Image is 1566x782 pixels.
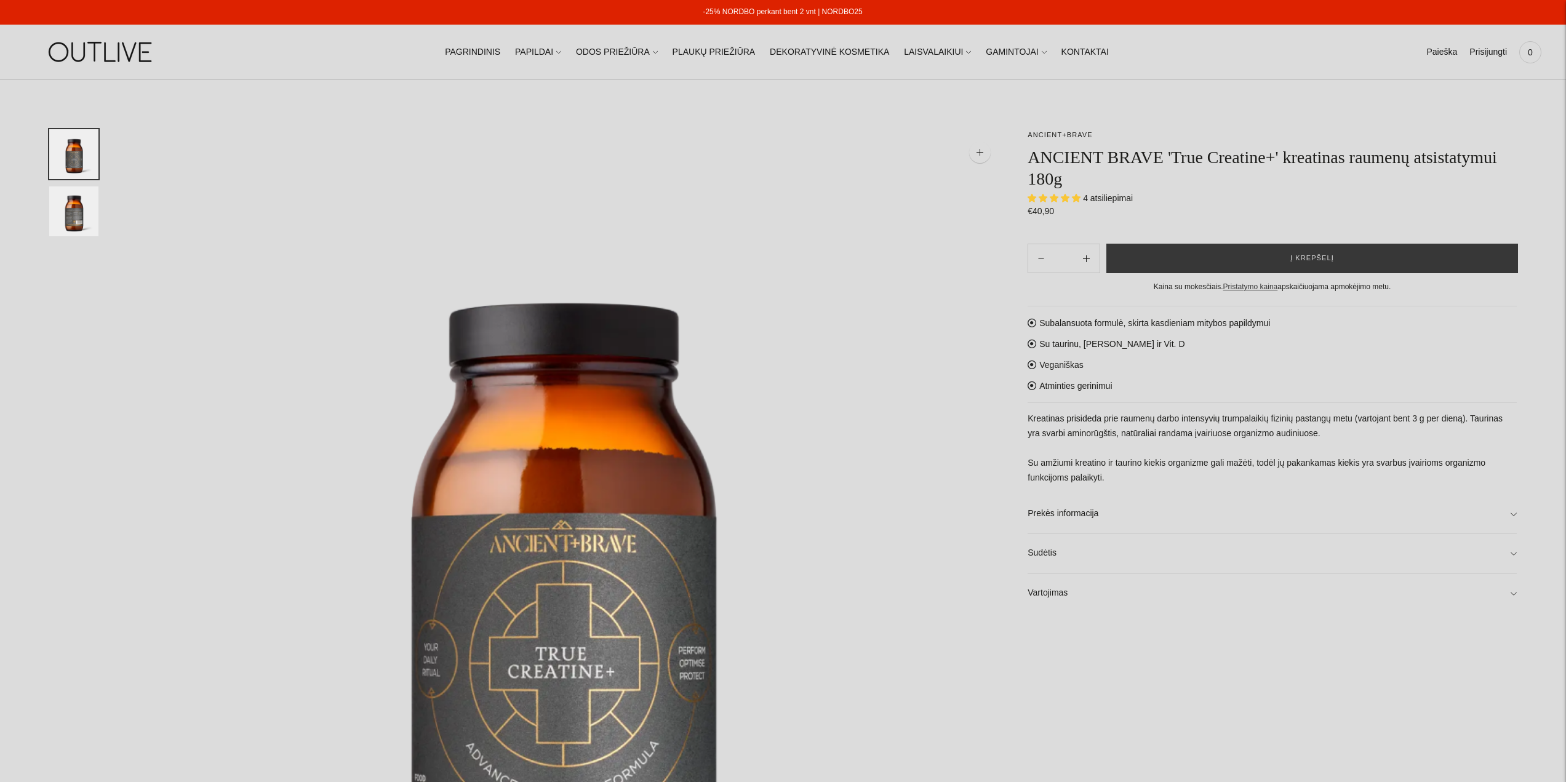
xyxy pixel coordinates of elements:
[1223,282,1278,291] a: Pristatymo kaina
[576,39,658,66] a: ODOS PRIEŽIŪRA
[673,39,756,66] a: PLAUKŲ PRIEŽIŪRA
[1028,306,1517,613] div: Subalansuota formulė, skirta kasdieniam mitybos papildymui Su taurinu, [PERSON_NAME] ir Vit. D Ve...
[1106,244,1518,273] button: Į krepšelį
[904,39,971,66] a: LAISVALAIKIUI
[1028,146,1517,190] h1: ANCIENT BRAVE 'True Creatine+' kreatinas raumenų atsistatymui 180g
[1522,44,1539,61] span: 0
[1519,39,1541,66] a: 0
[1028,573,1517,613] a: Vartojimas
[703,7,862,16] a: -25% NORDBO perkant bent 2 vnt | NORDBO25
[1028,533,1517,573] a: Sudėtis
[1028,412,1517,485] p: Kreatinas prisideda prie raumenų darbo intensyvių trumpalaikių fizinių pastangų metu (vartojant b...
[25,31,178,73] img: OUTLIVE
[49,129,98,179] button: Translation missing: en.general.accessibility.image_thumbail
[1073,244,1100,273] button: Subtract product quantity
[1028,193,1083,203] span: 5.00 stars
[770,39,889,66] a: DEKORATYVINĖ KOSMETIKA
[1028,281,1517,293] div: Kaina su mokesčiais. apskaičiuojama apmokėjimo metu.
[445,39,500,66] a: PAGRINDINIS
[1028,494,1517,533] a: Prekės informacija
[49,186,98,236] button: Translation missing: en.general.accessibility.image_thumbail
[1028,244,1054,273] button: Add product quantity
[1055,250,1073,268] input: Product quantity
[1061,39,1109,66] a: KONTAKTAI
[515,39,561,66] a: PAPILDAI
[1028,206,1054,216] span: €40,90
[1469,39,1507,66] a: Prisijungti
[986,39,1046,66] a: GAMINTOJAI
[1290,252,1334,265] span: Į krepšelį
[1426,39,1457,66] a: Paieška
[1083,193,1133,203] span: 4 atsiliepimai
[1028,131,1092,138] a: ANCIENT+BRAVE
